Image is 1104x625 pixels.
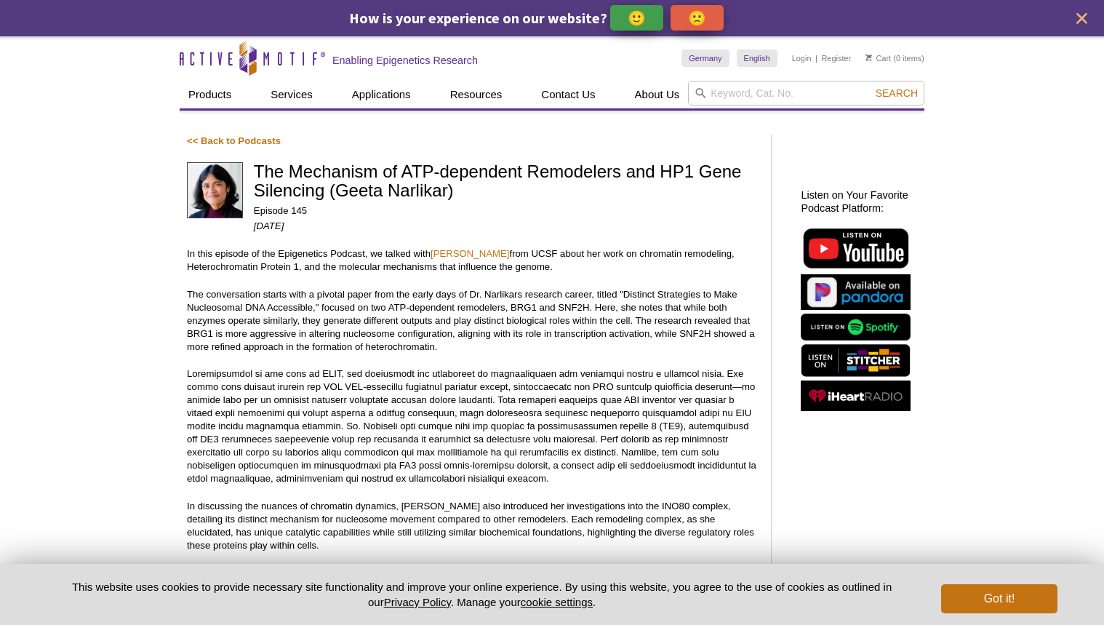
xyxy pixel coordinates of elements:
[1055,576,1089,610] iframe: Intercom live chat
[187,247,756,274] p: In this episode of the Epigenetics Podcast, we talked with from UCSF about her work on chromatin ...
[871,87,922,100] button: Search
[187,500,756,552] p: In discussing the nuances of chromatin dynamics, [PERSON_NAME] also introduced her investigations...
[801,314,911,341] img: Listen on Spotify
[688,9,706,27] p: 🙁
[792,53,812,63] a: Login
[681,49,729,67] a: Germany
[47,579,917,610] p: This website uses cookies to provide necessary site functionality and improve your online experie...
[441,81,511,108] a: Resources
[532,81,604,108] a: Contact Us
[521,596,593,608] button: cookie settings
[332,54,478,67] h2: Enabling Epigenetics Research
[254,162,757,202] h1: The Mechanism of ATP-dependent Remodelers and HP1 Gene Silencing (Geeta Narlikar)
[941,584,1057,613] button: Got it!
[628,9,646,27] p: 🙂
[815,49,817,67] li: |
[865,49,924,67] li: (0 items)
[349,9,607,27] span: How is your experience on our website?
[688,81,924,106] input: Keyword, Cat. No.
[431,248,509,259] a: [PERSON_NAME]
[821,53,851,63] a: Register
[626,81,689,108] a: About Us
[187,288,756,354] p: The conversation starts with a pivotal paper from the early days of Dr. Narlikars research career...
[384,596,451,608] a: Privacy Policy
[343,81,420,108] a: Applications
[180,81,240,108] a: Products
[865,53,891,63] a: Cart
[737,49,777,67] a: English
[865,54,872,61] img: Your Cart
[254,220,284,231] em: [DATE]
[187,162,243,218] img: Geeta Narlikar
[801,188,917,215] h2: Listen on Your Favorite Podcast Platform:
[254,204,757,218] p: Episode 145
[801,381,911,412] img: Listen on iHeartRadio
[1073,9,1091,28] button: close
[187,135,281,146] a: << Back to Podcasts
[187,367,756,485] p: Loremipsumdol si ame cons ad ELIT, sed doeiusmodt inc utlaboreet do magnaaliquaen adm veniamqui n...
[801,344,911,377] img: Listen on Stitcher
[876,87,918,99] span: Search
[801,274,911,310] img: Listen on Pandora
[801,226,911,271] img: Listen on YouTube
[262,81,321,108] a: Services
